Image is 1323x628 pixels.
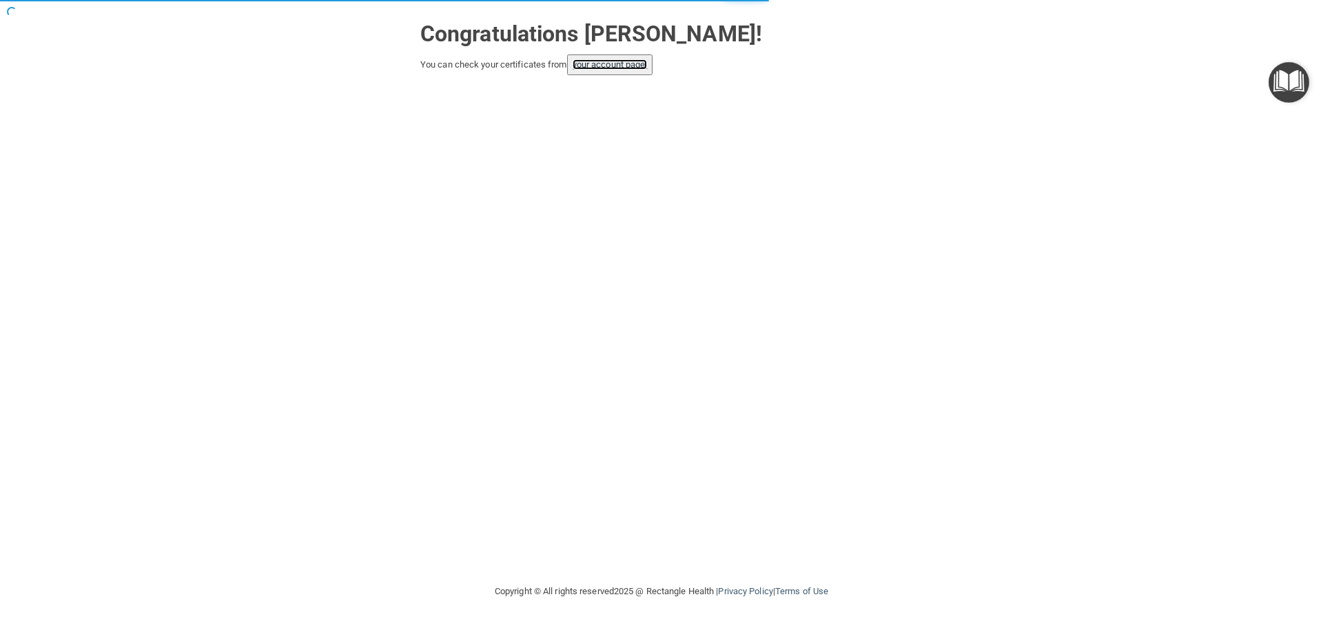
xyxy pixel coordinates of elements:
a: Terms of Use [775,586,828,596]
div: Copyright © All rights reserved 2025 @ Rectangle Health | | [410,569,913,614]
button: Open Resource Center [1269,62,1309,103]
a: your account page! [573,59,648,70]
a: Privacy Policy [718,586,772,596]
button: your account page! [567,54,653,75]
div: You can check your certificates from [420,54,903,75]
strong: Congratulations [PERSON_NAME]! [420,21,762,47]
